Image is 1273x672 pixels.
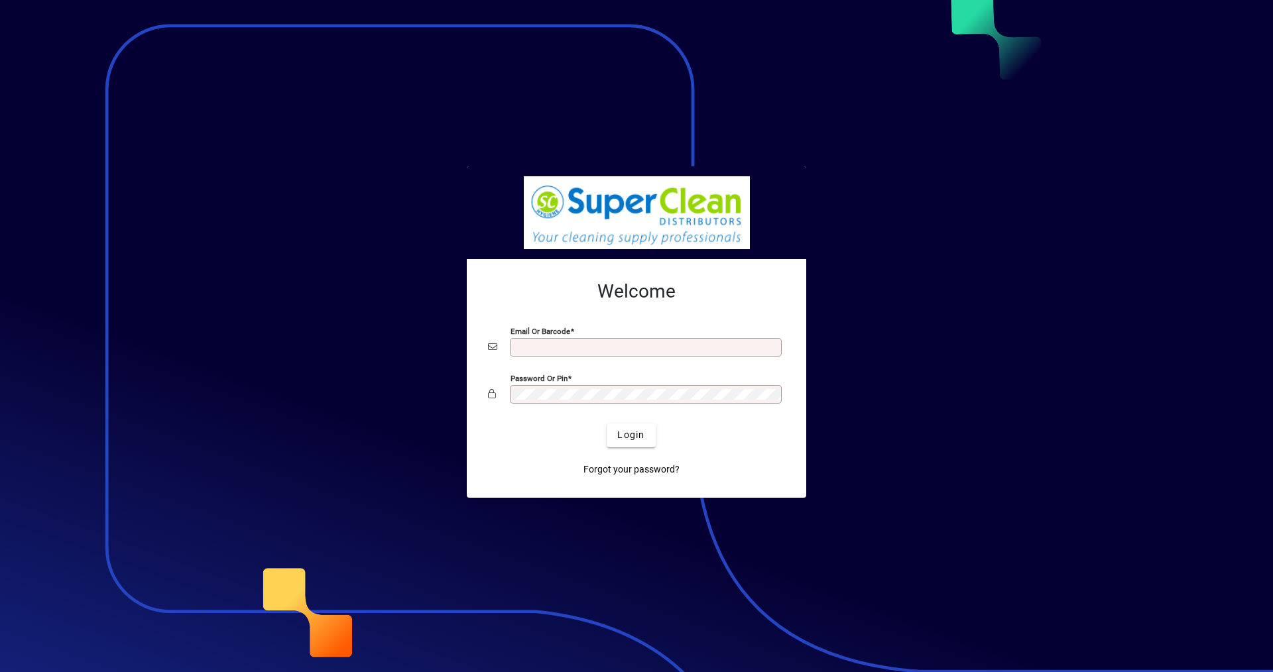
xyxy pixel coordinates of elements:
h2: Welcome [488,280,785,303]
span: Forgot your password? [583,463,680,476]
mat-label: Password or Pin [511,373,568,382]
a: Forgot your password? [578,458,685,482]
mat-label: Email or Barcode [511,326,570,335]
button: Login [607,423,655,447]
span: Login [617,428,644,442]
